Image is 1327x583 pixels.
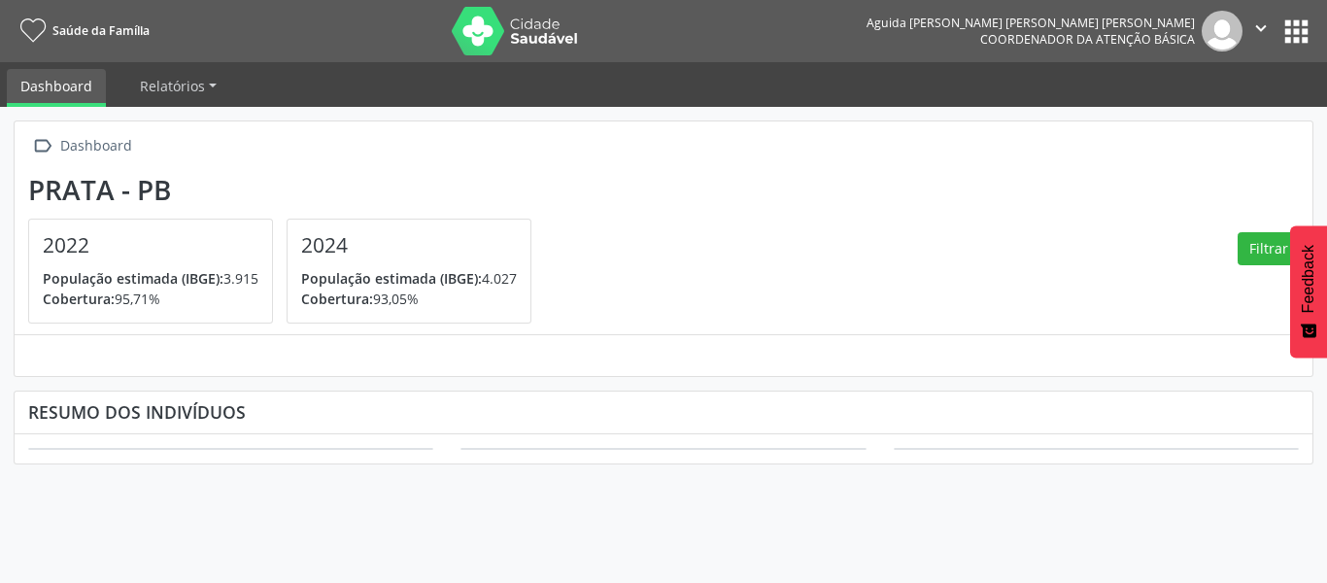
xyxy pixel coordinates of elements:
div: Prata - PB [28,174,545,206]
span: Coordenador da Atenção Básica [980,31,1195,48]
img: img [1202,11,1242,51]
button:  [1242,11,1279,51]
p: 4.027 [301,268,517,289]
a:  Dashboard [28,132,135,160]
p: 93,05% [301,289,517,309]
span: Feedback [1300,245,1317,313]
a: Relatórios [126,69,230,103]
p: 95,71% [43,289,258,309]
span: Cobertura: [43,290,115,308]
h4: 2024 [301,233,517,257]
p: 3.915 [43,268,258,289]
a: Dashboard [7,69,106,107]
button: Filtrar [1238,232,1299,265]
h4: 2022 [43,233,258,257]
span: Cobertura: [301,290,373,308]
i:  [1250,17,1272,39]
span: Saúde da Família [52,22,150,39]
i:  [28,132,56,160]
div: Dashboard [56,132,135,160]
a: Saúde da Família [14,15,150,47]
div: Resumo dos indivíduos [28,401,1299,423]
div: Aguida [PERSON_NAME] [PERSON_NAME] [PERSON_NAME] [867,15,1195,31]
button: Feedback - Mostrar pesquisa [1290,225,1327,358]
span: Relatórios [140,77,205,95]
span: População estimada (IBGE): [43,269,223,288]
button: apps [1279,15,1313,49]
span: População estimada (IBGE): [301,269,482,288]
